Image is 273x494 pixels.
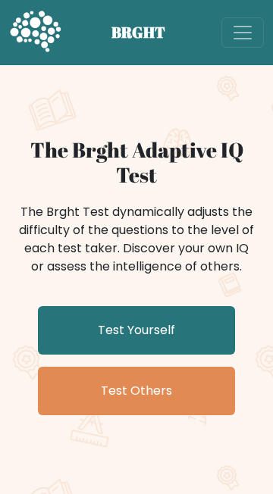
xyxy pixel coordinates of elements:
[9,138,264,188] h1: The Brght Adaptive IQ Test
[18,203,255,276] div: The Brght Test dynamically adjusts the difficulty of the questions to the level of each test take...
[221,17,264,48] button: Toggle navigation
[38,306,235,355] a: Test Yourself
[38,367,235,415] a: Test Others
[111,21,184,44] span: BRGHT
